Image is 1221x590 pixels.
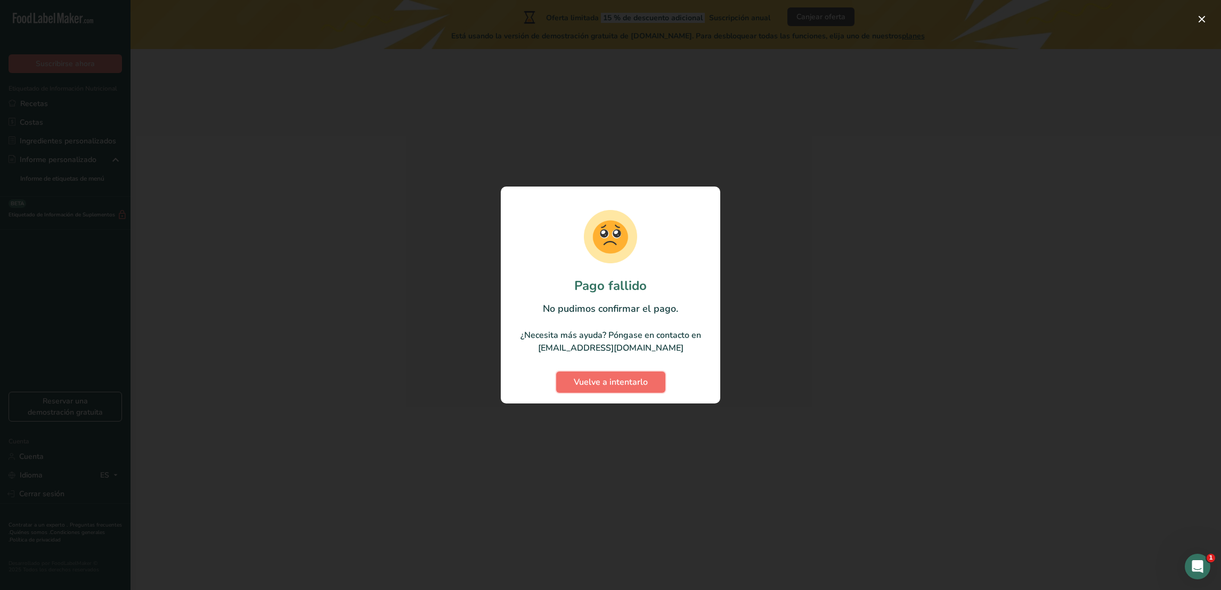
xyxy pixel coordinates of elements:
span: Vuelve a intentarlo [574,376,648,389]
p: ¿Necesita más ayuda? Póngase en contacto en [EMAIL_ADDRESS][DOMAIN_NAME] [511,329,710,354]
img: Pago fallido [584,210,637,263]
p: No pudimos confirmar el pago. [511,302,710,316]
iframe: Intercom live chat [1185,554,1210,579]
h1: Pago fallido [511,276,710,295]
button: Vuelve a intentarlo [556,371,665,393]
span: 1 [1207,554,1215,562]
